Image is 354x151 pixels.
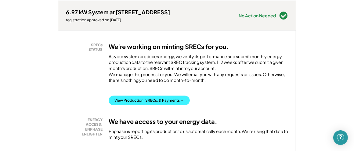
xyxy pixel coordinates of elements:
div: As your system produces energy, we verify its performance and submit monthly energy production da... [109,54,288,86]
div: Open Intercom Messenger [333,130,348,145]
div: registration approved on [DATE] [66,18,170,23]
button: View Production, SRECs, & Payments → [109,96,190,105]
div: No Action Needed [239,13,276,18]
div: SRECs STATUS [69,43,103,52]
div: ENERGY ACCESS: ENPHASE ENLIGHTEN [69,118,103,136]
h3: We're working on minting SRECs for you. [109,43,229,51]
div: 6.97 kW System at [STREET_ADDRESS] [66,9,170,16]
div: Enphase is reporting its production to us automatically each month. We're using that data to mint... [109,128,288,140]
h3: We have access to your energy data. [109,118,217,125]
